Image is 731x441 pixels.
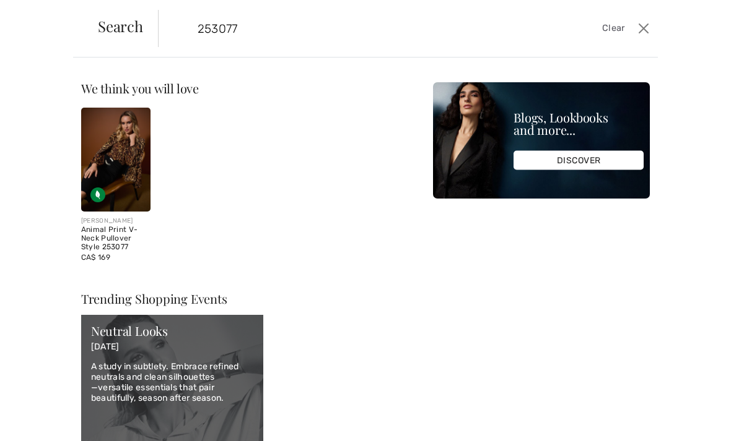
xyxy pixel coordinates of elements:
p: A study in subtlety. Embrace refined neutrals and clean silhouettes—versatile essentials that pai... [91,362,253,403]
div: DISCOVER [514,151,644,170]
div: Neutral Looks [91,325,253,337]
img: Animal Print V-Neck Pullover Style 253077. Black/Brown [81,108,151,212]
span: Search [98,19,143,33]
span: Clear [602,22,625,35]
div: Animal Print V-Neck Pullover Style 253077 [81,226,151,251]
input: TYPE TO SEARCH [188,10,523,47]
div: Trending Shopping Events [81,293,263,305]
div: Blogs, Lookbooks and more... [514,111,644,136]
span: CA$ 169 [81,253,110,262]
img: Sustainable Fabric [90,187,105,202]
img: Blogs, Lookbooks and more... [433,82,650,199]
div: [PERSON_NAME] [81,216,151,226]
p: [DATE] [91,342,253,353]
button: Close [635,19,653,38]
span: We think you will love [81,80,199,96]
